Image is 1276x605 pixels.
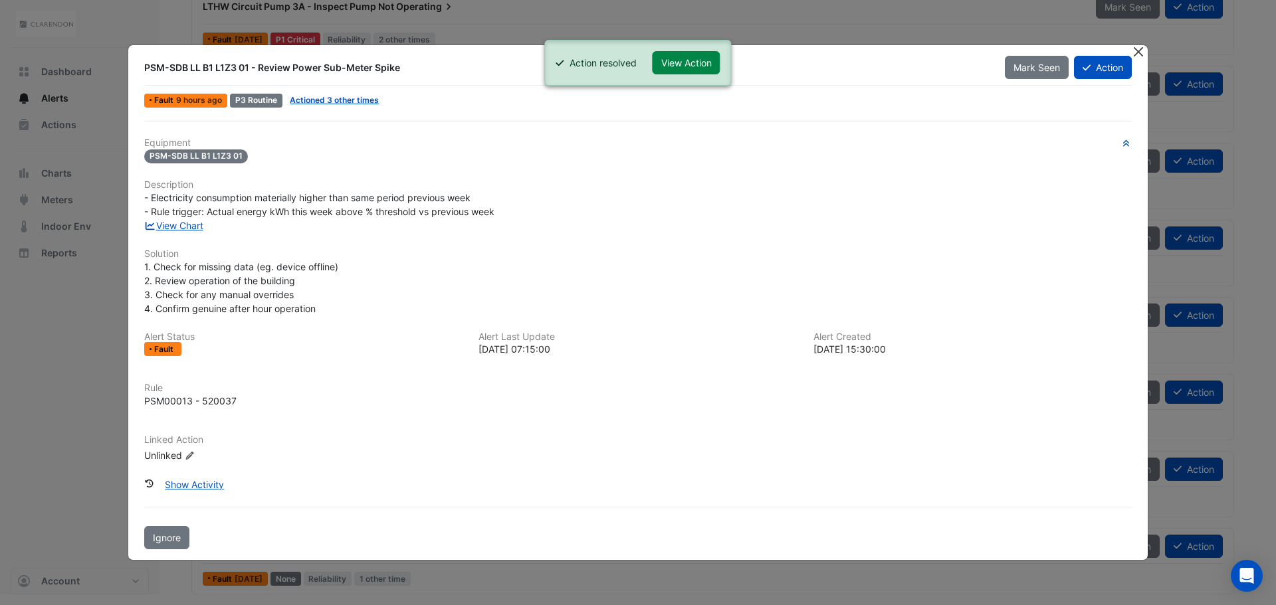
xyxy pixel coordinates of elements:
[154,96,176,104] span: Fault
[144,179,1132,191] h6: Description
[570,56,637,70] div: Action resolved
[176,95,222,105] span: Fri 15-Aug-2025 07:15 IST
[144,220,203,231] a: View Chart
[156,473,233,496] button: Show Activity
[478,342,797,356] div: [DATE] 07:15:00
[230,94,282,108] div: P3 Routine
[144,434,1132,446] h6: Linked Action
[153,532,181,543] span: Ignore
[813,342,1132,356] div: [DATE] 15:30:00
[1005,56,1069,79] button: Mark Seen
[144,192,494,217] span: - Electricity consumption materially higher than same period previous week - Rule trigger: Actual...
[154,345,176,353] span: Fault
[144,448,304,462] div: Unlinked
[1131,45,1145,59] button: Close
[144,248,1132,260] h6: Solution
[653,51,720,74] button: View Action
[1013,62,1060,73] span: Mark Seen
[144,261,338,314] span: 1. Check for missing data (eg. device offline) 2. Review operation of the building 3. Check for a...
[185,451,195,461] fa-icon: Edit Linked Action
[144,394,237,408] div: PSM00013 - 520037
[290,95,379,105] a: Actioned 3 other times
[144,149,248,163] span: PSM-SDB LL B1 L1Z3 01
[144,383,1132,394] h6: Rule
[144,61,989,74] div: PSM-SDB LL B1 L1Z3 01 - Review Power Sub-Meter Spike
[813,331,1132,343] h6: Alert Created
[144,331,463,343] h6: Alert Status
[144,137,1132,149] h6: Equipment
[144,526,189,549] button: Ignore
[1231,560,1263,592] div: Open Intercom Messenger
[1074,56,1132,79] button: Action
[478,331,797,343] h6: Alert Last Update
